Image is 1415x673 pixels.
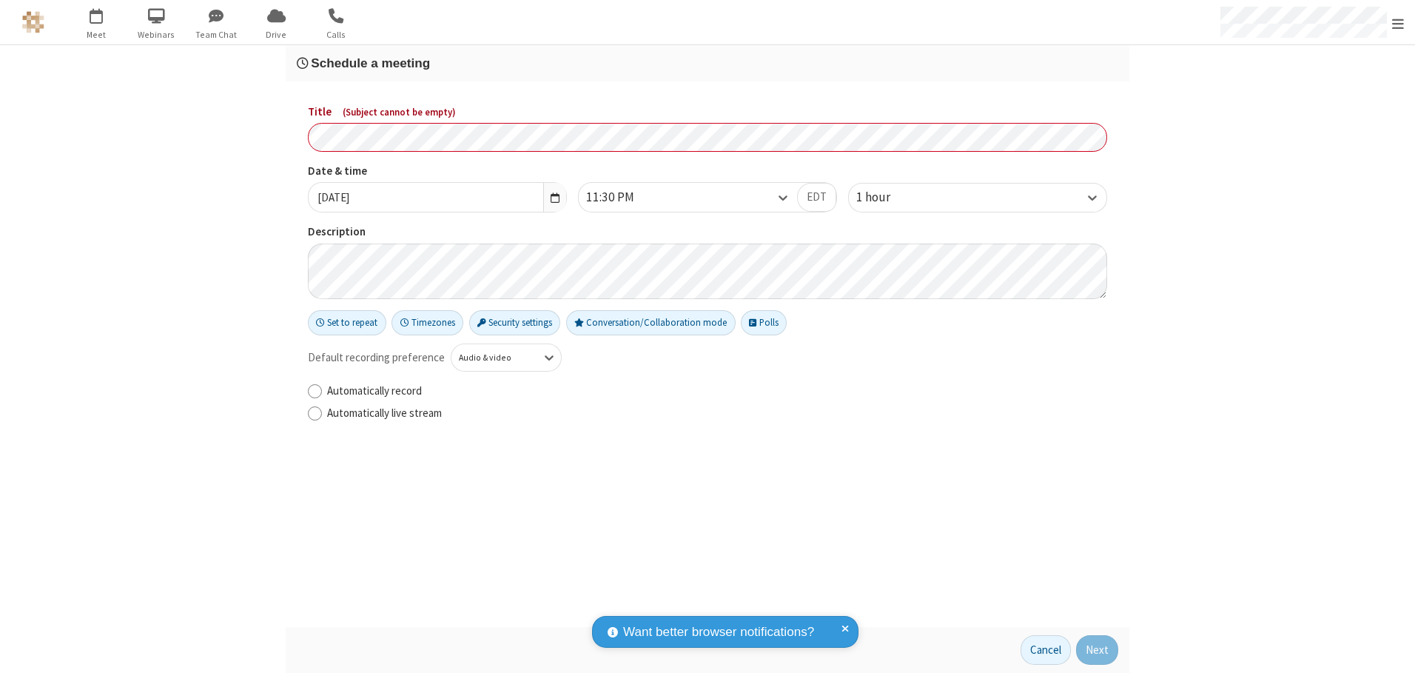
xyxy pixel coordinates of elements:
[741,310,787,335] button: Polls
[308,349,445,366] span: Default recording preference
[249,28,304,41] span: Drive
[586,188,659,207] div: 11:30 PM
[308,310,386,335] button: Set to repeat
[189,28,244,41] span: Team Chat
[311,56,430,70] span: Schedule a meeting
[469,310,561,335] button: Security settings
[566,310,736,335] button: Conversation/Collaboration mode
[797,183,836,212] button: EDT
[623,623,814,642] span: Want better browser notifications?
[69,28,124,41] span: Meet
[856,188,915,207] div: 1 hour
[327,405,1107,422] label: Automatically live stream
[22,11,44,33] img: QA Selenium DO NOT DELETE OR CHANGE
[343,106,456,118] span: ( Subject cannot be empty )
[459,351,529,364] div: Audio & video
[129,28,184,41] span: Webinars
[1076,635,1118,665] button: Next
[327,383,1107,400] label: Automatically record
[308,224,1107,241] label: Description
[391,310,463,335] button: Timezones
[308,104,1107,121] label: Title
[308,163,567,180] label: Date & time
[1021,635,1071,665] button: Cancel
[309,28,364,41] span: Calls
